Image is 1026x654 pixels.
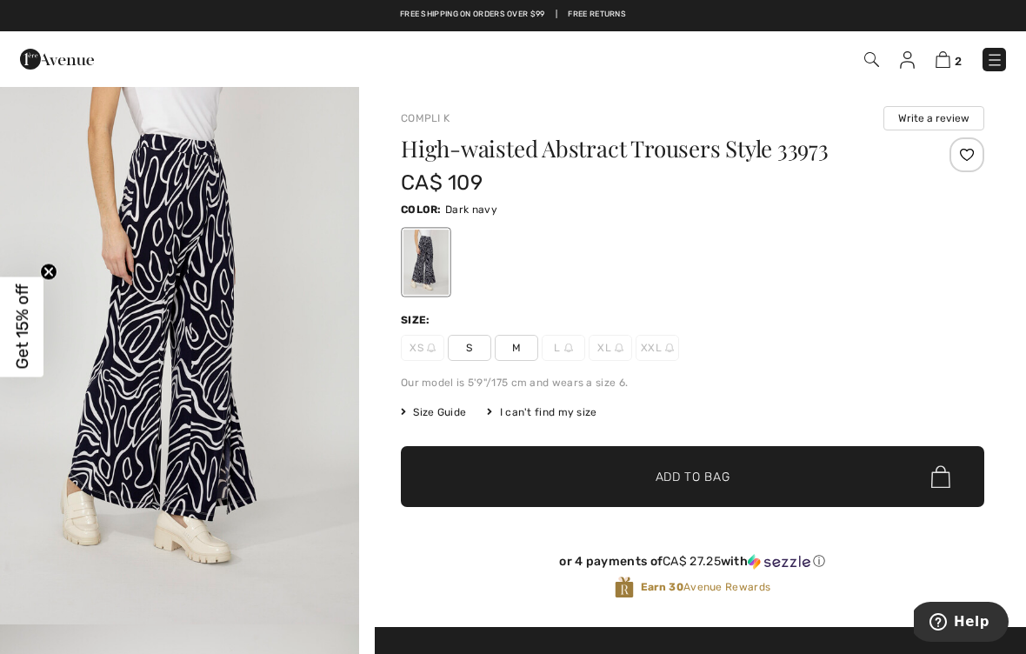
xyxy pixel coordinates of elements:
[542,335,585,361] span: L
[641,579,770,595] span: Avenue Rewards
[914,602,1009,645] iframe: Opens a widget where you can find more information
[401,554,984,570] div: or 4 payments of with
[556,9,557,21] span: |
[401,137,887,160] h1: High-waisted Abstract Trousers Style 33973
[403,230,449,295] div: Dark navy
[615,344,623,352] img: ring-m.svg
[40,264,57,281] button: Close teaser
[427,344,436,352] img: ring-m.svg
[401,204,442,216] span: Color:
[564,344,573,352] img: ring-m.svg
[641,581,683,593] strong: Earn 30
[401,335,444,361] span: XS
[401,554,984,576] div: or 4 payments ofCA$ 27.25withSezzle Click to learn more about Sezzle
[864,52,879,67] img: Search
[401,404,466,420] span: Size Guide
[663,554,721,569] span: CA$ 27.25
[401,170,483,195] span: CA$ 109
[936,51,950,68] img: Shopping Bag
[589,335,632,361] span: XL
[936,49,962,70] a: 2
[487,404,596,420] div: I can't find my size
[20,50,94,66] a: 1ère Avenue
[636,335,679,361] span: XXL
[20,42,94,77] img: 1ère Avenue
[401,446,984,507] button: Add to Bag
[400,9,545,21] a: Free shipping on orders over $99
[12,284,32,370] span: Get 15% off
[931,465,950,488] img: Bag.svg
[568,9,626,21] a: Free Returns
[401,112,450,124] a: Compli K
[615,576,634,599] img: Avenue Rewards
[748,554,810,570] img: Sezzle
[900,51,915,69] img: My Info
[986,51,1003,69] img: Menu
[495,335,538,361] span: M
[883,106,984,130] button: Write a review
[401,375,984,390] div: Our model is 5'9"/175 cm and wears a size 6.
[448,335,491,361] span: S
[401,312,434,328] div: Size:
[445,204,497,216] span: Dark navy
[665,344,674,352] img: ring-m.svg
[656,468,730,486] span: Add to Bag
[955,55,962,68] span: 2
